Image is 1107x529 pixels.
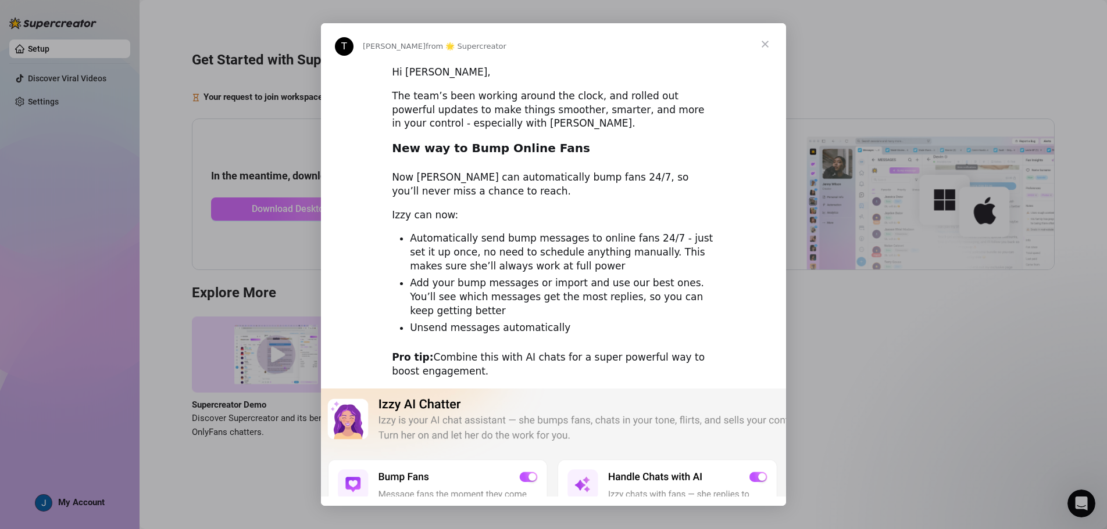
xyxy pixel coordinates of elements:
[410,232,715,274] li: Automatically send bump messages to online fans 24/7 - just set it up once, no need to schedule a...
[392,89,715,131] div: The team’s been working around the clock, and rolled out powerful updates to make things smoother...
[392,351,433,363] b: Pro tip:
[392,351,715,379] div: Combine this with AI chats for a super powerful way to boost engagement.
[392,208,715,222] div: Izzy can now:
[392,171,715,199] div: Now [PERSON_NAME] can automatically bump fans 24/7, so you’ll never miss a chance to reach.
[410,321,715,335] li: Unsend messages automatically
[410,276,715,318] li: Add your bump messages or import and use our best ones. You’ll see which messages get the most re...
[335,37,353,56] div: Profile image for Tanya
[392,141,715,162] h2: New way to Bump Online Fans
[392,66,715,80] div: Hi [PERSON_NAME],
[426,42,506,51] span: from 🌟 Supercreator
[744,23,786,65] span: Close
[363,42,426,51] span: [PERSON_NAME]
